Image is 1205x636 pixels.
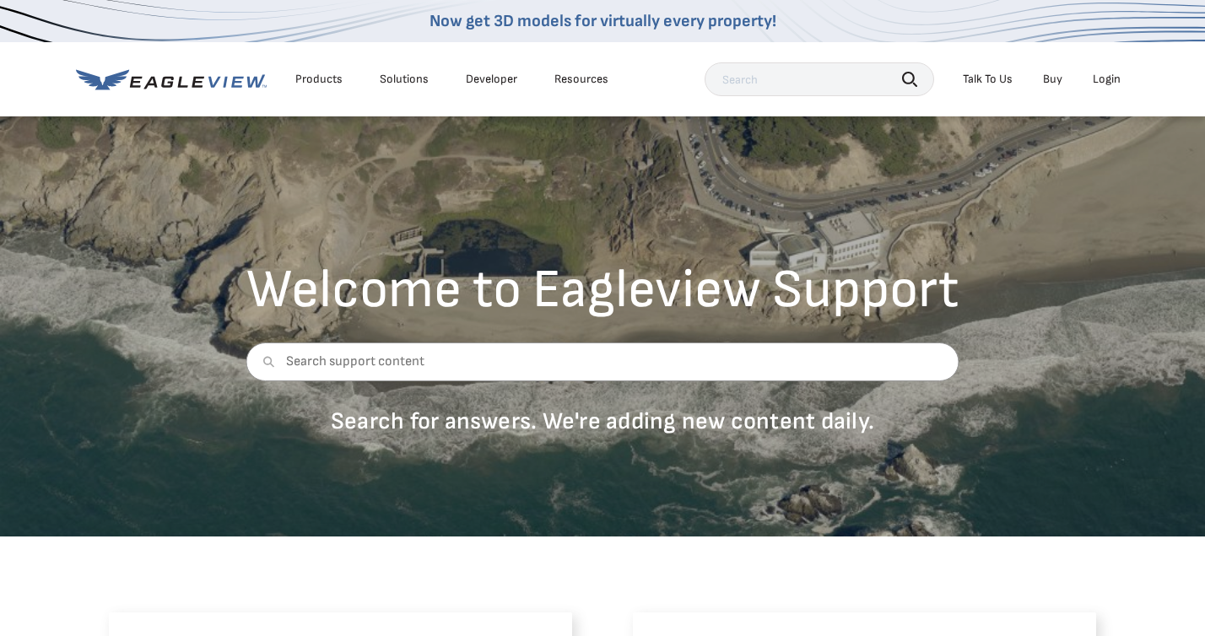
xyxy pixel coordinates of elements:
div: Resources [554,72,608,87]
p: Search for answers. We're adding new content daily. [246,407,959,436]
div: Login [1093,72,1121,87]
a: Buy [1043,72,1062,87]
a: Now get 3D models for virtually every property! [430,11,776,31]
div: Products [295,72,343,87]
input: Search [705,62,934,96]
input: Search support content [246,342,959,381]
h2: Welcome to Eagleview Support [246,263,959,317]
a: Developer [466,72,517,87]
div: Solutions [380,72,429,87]
div: Talk To Us [963,72,1013,87]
